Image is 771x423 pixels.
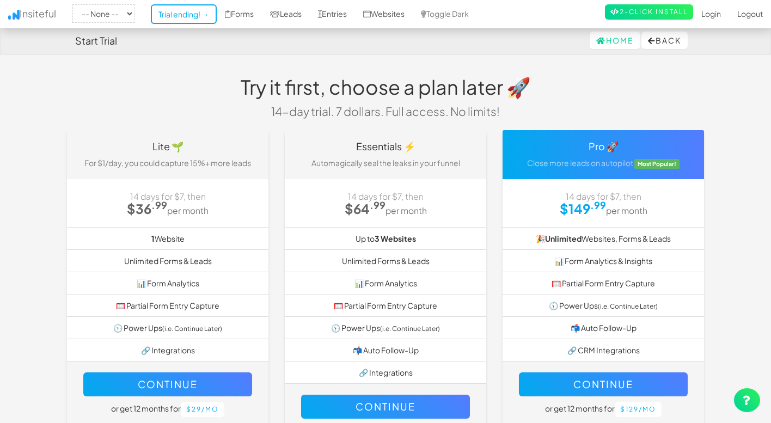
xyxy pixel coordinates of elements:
strong: $149 [560,200,606,217]
button: $129/mo [615,402,662,417]
small: (i.e. Continue Later) [380,324,440,333]
strong: $64 [345,200,385,217]
h5: or get 12 months for [519,402,688,417]
li: 🔗 Integrations [67,339,268,361]
li: 🥅 Partial Form Entry Capture [285,294,486,317]
sup: .99 [370,199,385,211]
sup: .99 [151,199,167,211]
button: Continue [83,372,252,396]
li: 📊 Form Analytics [285,272,486,295]
small: (i.e. Continue Later) [162,324,222,333]
li: 🕥 Power Ups [503,294,704,317]
li: 🥅 Partial Form Entry Capture [503,272,704,295]
a: 2-Click Install [605,4,693,20]
li: 📬 Auto Follow-Up [285,339,486,361]
li: Unlimited Forms & Leads [67,249,268,272]
h4: Pro 🚀 [511,141,696,152]
small: (i.e. Continue Later) [598,302,658,310]
strong: $36 [127,200,167,217]
span: 14 days for $7, then [566,191,641,201]
small: per month [385,205,427,216]
button: Continue [301,395,470,419]
small: per month [167,205,209,216]
span: 14 days for $7, then [348,191,424,201]
span: Close more leads on autopilot [527,158,633,168]
button: Continue [519,372,688,396]
li: 🥅 Partial Form Entry Capture [67,294,268,317]
h1: Try it first, choose a plan later 🚀 [176,76,595,98]
a: Trial ending! → [151,4,217,24]
li: 🔗 CRM Integrations [503,339,704,361]
img: icon.png [8,10,20,20]
b: 3 Websites [375,234,416,243]
li: 🕥 Power Ups [67,316,268,339]
li: 🎉 Websites, Forms & Leads [503,227,704,250]
li: 📊 Form Analytics [67,272,268,295]
li: Website [67,227,268,250]
li: 🔗 Integrations [285,361,486,384]
li: 📬 Auto Follow-Up [503,316,704,339]
p: For $1/day, you could capture 15%+ more leads [75,157,260,168]
button: Back [641,32,688,49]
b: 1 [151,234,155,243]
p: Automagically seal the leaks in your funnel [293,157,478,168]
span: Most Popular! [634,159,680,169]
sup: .99 [590,199,606,211]
small: per month [606,205,647,216]
h4: Start Trial [75,35,117,46]
li: 📊 Form Analytics & Insights [503,249,704,272]
h5: or get 12 months for [83,402,252,417]
li: Unlimited Forms & Leads [285,249,486,272]
strong: Unlimited [545,234,582,243]
p: 14-day trial. 7 dollars. Full access. No limits! [176,103,595,119]
li: Up to [285,227,486,250]
h4: Lite 🌱 [75,141,260,152]
h4: Essentials ⚡ [293,141,478,152]
a: Home [590,32,640,49]
span: 14 days for $7, then [130,191,206,201]
li: 🕥 Power Ups [285,316,486,339]
button: $29/mo [181,402,224,417]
